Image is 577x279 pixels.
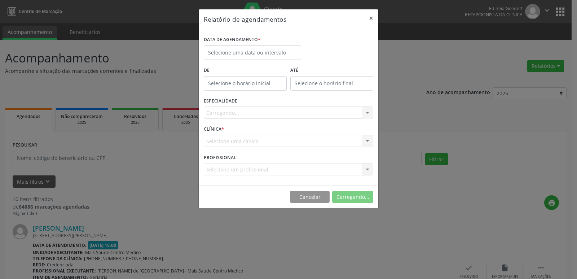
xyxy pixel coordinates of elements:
button: Close [364,9,378,27]
input: Selecione o horário final [290,76,373,91]
label: PROFISSIONAL [204,152,236,163]
button: Cancelar [290,191,330,203]
button: Carregando... [332,191,373,203]
input: Selecione o horário inicial [204,76,287,91]
label: ATÉ [290,65,373,76]
label: CLÍNICA [204,124,224,135]
label: ESPECIALIDADE [204,96,237,107]
label: DATA DE AGENDAMENTO [204,34,260,45]
h5: Relatório de agendamentos [204,14,286,24]
input: Selecione uma data ou intervalo [204,45,301,60]
label: De [204,65,287,76]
